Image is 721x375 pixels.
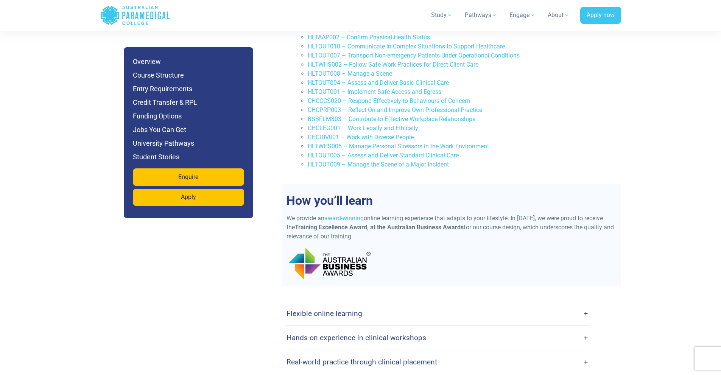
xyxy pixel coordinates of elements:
h2: How you’ll learn [282,193,621,208]
a: Pathways [460,5,502,26]
a: HLTOUT009 – Manage the Scene of a Major Incident [308,161,449,168]
a: About [543,5,574,26]
strong: Training Excellence Award, at the Australian Business Awards [295,224,464,231]
a: HLTOUT004 – Assess and Deliver Basic Clinical Care [308,79,449,86]
a: CHCPRP003 – Reflect On and Improve Own Professional Practice [308,106,482,114]
a: award-winning [324,215,364,222]
a: BSBFLM303 – Contribute to Effective Workplace Relationships [308,115,475,123]
a: HLTAAP002 – Confirm Physical Health Status [308,34,430,41]
a: HLTOUT005 – Assess and Deliver Standard Clinical Care [308,152,459,159]
a: HLTOUT008 – Manage a Scene [308,70,392,77]
h4: Hands-on experience in clinical workshops [287,333,426,342]
a: HLTOUT001 – Implement Safe Access and Egress [308,88,441,95]
a: CHCDIV001 – Work with Diverse People [308,134,414,141]
a: Engage [505,5,540,26]
a: Study [427,5,457,26]
a: Australian Paramedical College [100,3,170,28]
a: Flexible online learning [287,305,589,322]
p: We provide an online learning experience that adapts to your lifestyle. In [DATE], we were proud ... [287,214,617,241]
a: HLTINF006 – Apply basic principles and practices of infection prevention and control [308,25,534,32]
a: Apply now [580,7,621,24]
a: Real-world practice through clinical placement [287,353,589,371]
h4: Real-world practice through clinical placement [287,358,437,366]
a: CHCCCS020 – Respond Effectively to Behaviours of Concern [308,97,470,104]
a: HLTWHS002 – Follow Safe Work Practices for Direct Client Care [308,61,478,68]
a: CHCLEG001 – Work Legally and Ethically [308,124,418,132]
a: HLTWHS006 – Manage Personal Stressors in the Work Environment [308,143,489,150]
h4: Flexible online learning [287,309,362,318]
a: HLTOUT007 – Transport Non-emergency Patients Under Operational Conditions [308,52,520,59]
a: Hands-on experience in clinical workshops [287,329,589,347]
a: HLTOUT010 – Communicate in Complex Situations to Support Healthcare [308,43,505,50]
